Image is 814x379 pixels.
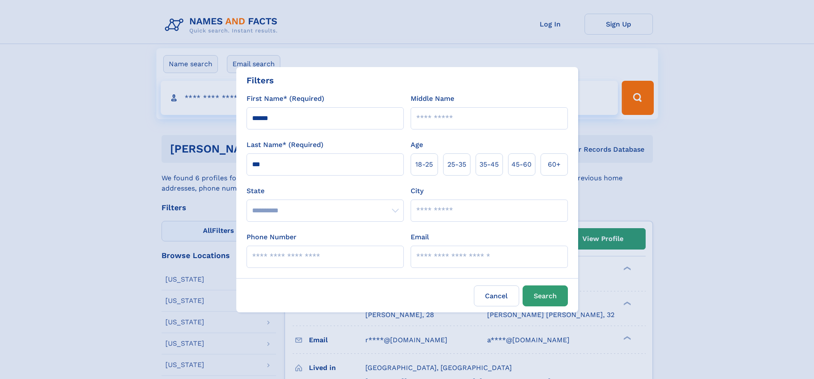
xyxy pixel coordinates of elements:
[247,232,297,242] label: Phone Number
[415,159,433,170] span: 18‑25
[479,159,499,170] span: 35‑45
[474,285,519,306] label: Cancel
[247,74,274,87] div: Filters
[411,94,454,104] label: Middle Name
[548,159,561,170] span: 60+
[511,159,532,170] span: 45‑60
[523,285,568,306] button: Search
[411,232,429,242] label: Email
[411,140,423,150] label: Age
[247,140,323,150] label: Last Name* (Required)
[447,159,466,170] span: 25‑35
[247,186,404,196] label: State
[411,186,423,196] label: City
[247,94,324,104] label: First Name* (Required)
